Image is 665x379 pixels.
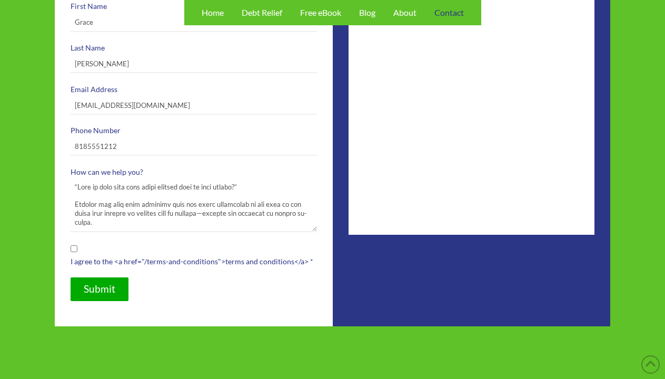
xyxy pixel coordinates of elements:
[202,8,224,17] span: Home
[71,83,317,96] label: Email Address
[300,8,341,17] span: Free eBook
[71,138,317,156] input: 123.456.7890
[434,8,464,17] span: Contact
[242,8,282,17] span: Debt Relief
[71,96,317,114] input: Hello@johnsmith.com
[393,8,416,17] span: About
[71,124,317,137] label: Phone Number
[641,355,660,374] a: Back to Top
[71,277,128,301] input: Submit
[359,8,375,17] span: Blog
[71,42,317,54] label: Last Name
[71,166,317,178] label: How can we help you?
[71,255,317,268] label: I agree to the <a href="/terms-and-conditions">terms and conditions</a> *
[71,55,317,73] input: Smith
